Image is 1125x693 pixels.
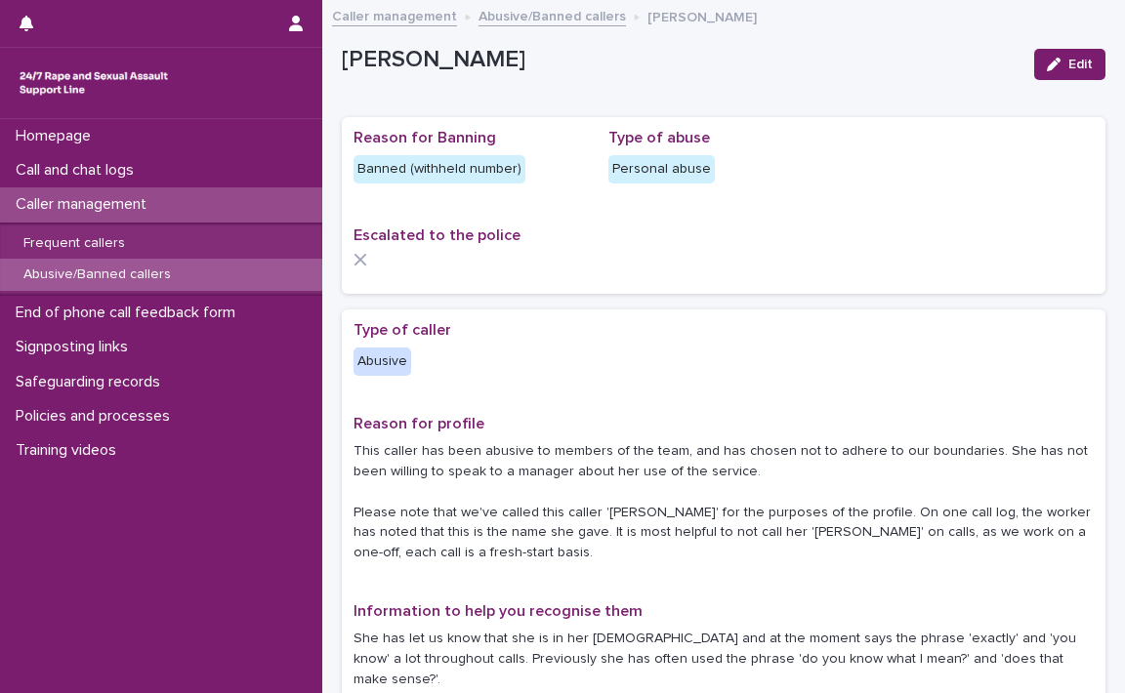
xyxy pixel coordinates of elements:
[8,127,106,145] p: Homepage
[354,603,643,619] span: Information to help you recognise them
[1068,58,1093,71] span: Edit
[342,46,1019,74] p: [PERSON_NAME]
[354,416,484,431] span: Reason for profile
[354,227,521,243] span: Escalated to the police
[354,441,1094,563] p: This caller has been abusive to members of the team, and has chosen not to adhere to our boundari...
[8,407,186,426] p: Policies and processes
[647,5,757,26] p: [PERSON_NAME]
[8,304,251,322] p: End of phone call feedback form
[608,155,715,183] div: Personal abuse
[479,4,626,26] a: Abusive/Banned callers
[1034,49,1105,80] button: Edit
[354,130,496,145] span: Reason for Banning
[8,441,132,460] p: Training videos
[354,322,451,338] span: Type of caller
[8,338,144,356] p: Signposting links
[8,266,187,283] p: Abusive/Banned callers
[332,4,457,26] a: Caller management
[354,155,525,183] div: Banned (withheld number)
[8,373,176,391] p: Safeguarding records
[608,130,710,145] span: Type of abuse
[8,195,162,214] p: Caller management
[16,63,172,102] img: rhQMoQhaT3yELyF149Cw
[354,347,411,376] div: Abusive
[8,235,141,252] p: Frequent callers
[8,161,149,180] p: Call and chat logs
